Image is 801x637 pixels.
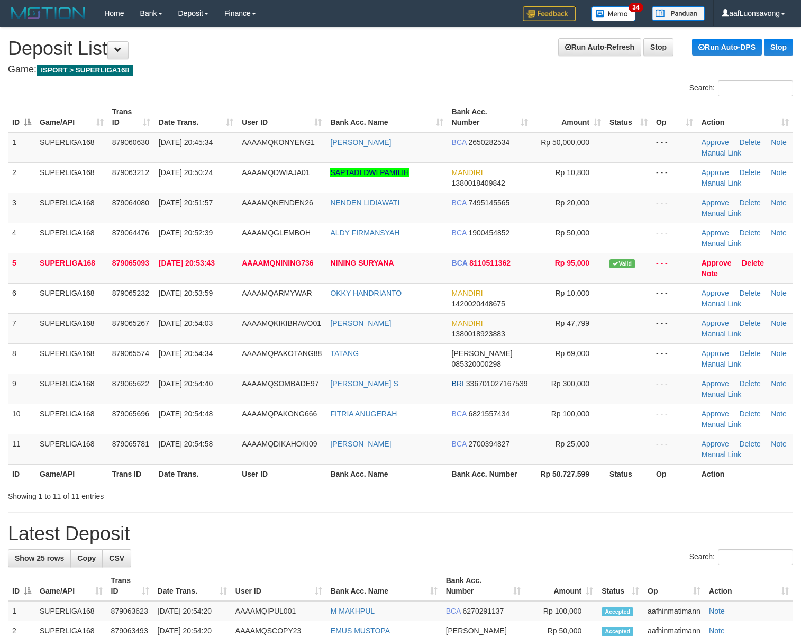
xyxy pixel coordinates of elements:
[709,626,725,635] a: Note
[739,168,760,177] a: Delete
[8,601,35,621] td: 1
[541,138,589,147] span: Rp 50,000,000
[771,198,787,207] a: Note
[551,379,589,388] span: Rp 300,000
[326,464,447,484] th: Bank Acc. Name
[452,179,505,187] span: Copy 1380018409842 to clipboard
[605,464,652,484] th: Status
[532,102,605,132] th: Amount: activate to sort column ascending
[8,343,35,374] td: 8
[159,440,213,448] span: [DATE] 20:54:58
[452,138,467,147] span: BCA
[709,607,725,615] a: Note
[35,601,107,621] td: SUPERLIGA168
[702,259,732,267] a: Approve
[159,168,213,177] span: [DATE] 20:50:24
[452,289,483,297] span: MANDIRI
[448,102,533,132] th: Bank Acc. Number: activate to sort column ascending
[702,198,729,207] a: Approve
[159,379,213,388] span: [DATE] 20:54:40
[739,289,760,297] a: Delete
[468,440,509,448] span: Copy 2700394827 to clipboard
[112,319,149,327] span: 879065267
[702,420,742,429] a: Manual Link
[70,549,103,567] a: Copy
[8,38,793,59] h1: Deposit List
[242,410,317,418] span: AAAAMQPAKONG666
[652,162,697,193] td: - - -
[112,198,149,207] span: 879064080
[35,404,108,434] td: SUPERLIGA168
[605,102,652,132] th: Status: activate to sort column ascending
[702,440,729,448] a: Approve
[643,601,705,621] td: aafhinmatimann
[652,6,705,21] img: panduan.png
[555,289,589,297] span: Rp 10,000
[702,168,729,177] a: Approve
[692,39,762,56] a: Run Auto-DPS
[159,259,215,267] span: [DATE] 20:53:43
[468,410,509,418] span: Copy 6821557434 to clipboard
[697,464,793,484] th: Action
[771,289,787,297] a: Note
[702,319,729,327] a: Approve
[154,102,238,132] th: Date Trans.: activate to sort column ascending
[525,571,597,601] th: Amount: activate to sort column ascending
[591,6,636,21] img: Button%20Memo.svg
[112,259,149,267] span: 879065093
[771,349,787,358] a: Note
[739,349,760,358] a: Delete
[242,229,311,237] span: AAAAMQGLEMBOH
[555,259,589,267] span: Rp 95,000
[742,259,764,267] a: Delete
[330,229,399,237] a: ALDY FIRMANSYAH
[15,554,64,562] span: Show 25 rows
[718,549,793,565] input: Search:
[452,319,483,327] span: MANDIRI
[112,410,149,418] span: 879065696
[159,198,213,207] span: [DATE] 20:51:57
[771,138,787,147] a: Note
[242,289,312,297] span: AAAAMQARMYWAR
[35,464,108,484] th: Game/API
[108,464,154,484] th: Trans ID
[8,487,326,502] div: Showing 1 to 11 of 11 entries
[652,132,697,163] td: - - -
[102,549,131,567] a: CSV
[702,289,729,297] a: Approve
[771,229,787,237] a: Note
[8,223,35,253] td: 4
[8,404,35,434] td: 10
[602,627,633,636] span: Accepted
[555,440,589,448] span: Rp 25,000
[35,223,108,253] td: SUPERLIGA168
[330,168,409,177] a: SAPTADI DWI PAMILIH
[452,330,505,338] span: Copy 1380018923883 to clipboard
[652,434,697,464] td: - - -
[37,65,133,76] span: ISPORT > SUPERLIGA168
[8,132,35,163] td: 1
[330,440,391,448] a: [PERSON_NAME]
[8,283,35,313] td: 6
[551,410,589,418] span: Rp 100,000
[697,102,793,132] th: Action: activate to sort column ascending
[8,523,793,544] h1: Latest Deposit
[652,374,697,404] td: - - -
[452,440,467,448] span: BCA
[771,440,787,448] a: Note
[702,229,729,237] a: Approve
[702,390,742,398] a: Manual Link
[452,349,513,358] span: [PERSON_NAME]
[35,253,108,283] td: SUPERLIGA168
[8,313,35,343] td: 7
[555,168,589,177] span: Rp 10,800
[643,38,673,56] a: Stop
[330,379,398,388] a: [PERSON_NAME] S
[446,607,461,615] span: BCA
[112,379,149,388] span: 879065622
[739,379,760,388] a: Delete
[652,343,697,374] td: - - -
[154,464,238,484] th: Date Trans.
[35,434,108,464] td: SUPERLIGA168
[702,360,742,368] a: Manual Link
